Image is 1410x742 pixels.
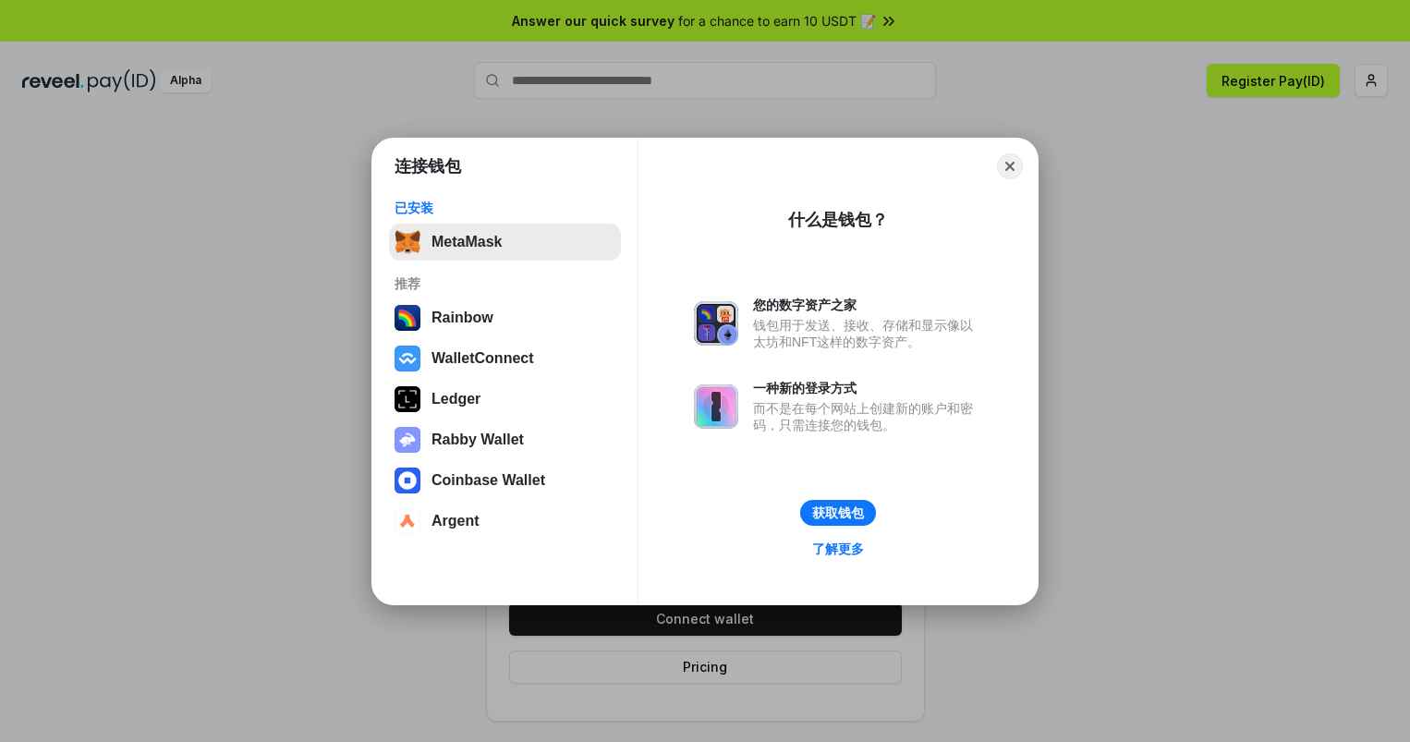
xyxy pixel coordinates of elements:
button: MetaMask [389,224,621,261]
div: Argent [432,513,480,529]
div: Ledger [432,391,480,407]
div: Rabby Wallet [432,432,524,448]
div: 您的数字资产之家 [753,297,982,313]
button: Rainbow [389,299,621,336]
img: svg+xml,%3Csvg%20width%3D%2228%22%20height%3D%2228%22%20viewBox%3D%220%200%2028%2028%22%20fill%3D... [395,508,420,534]
div: MetaMask [432,234,502,250]
img: svg+xml,%3Csvg%20xmlns%3D%22http%3A%2F%2Fwww.w3.org%2F2000%2Fsvg%22%20fill%3D%22none%22%20viewBox... [694,384,738,429]
button: WalletConnect [389,340,621,377]
img: svg+xml,%3Csvg%20xmlns%3D%22http%3A%2F%2Fwww.w3.org%2F2000%2Fsvg%22%20width%3D%2228%22%20height%3... [395,386,420,412]
button: Ledger [389,381,621,418]
img: svg+xml,%3Csvg%20width%3D%2228%22%20height%3D%2228%22%20viewBox%3D%220%200%2028%2028%22%20fill%3D... [395,468,420,493]
div: 已安装 [395,200,615,216]
button: 获取钱包 [800,500,876,526]
a: 了解更多 [801,537,875,561]
div: Rainbow [432,310,493,326]
div: 推荐 [395,275,615,292]
button: Argent [389,503,621,540]
img: svg+xml,%3Csvg%20width%3D%22120%22%20height%3D%22120%22%20viewBox%3D%220%200%20120%20120%22%20fil... [395,305,420,331]
div: 而不是在每个网站上创建新的账户和密码，只需连接您的钱包。 [753,400,982,433]
img: svg+xml,%3Csvg%20width%3D%2228%22%20height%3D%2228%22%20viewBox%3D%220%200%2028%2028%22%20fill%3D... [395,346,420,371]
img: svg+xml,%3Csvg%20xmlns%3D%22http%3A%2F%2Fwww.w3.org%2F2000%2Fsvg%22%20fill%3D%22none%22%20viewBox... [395,427,420,453]
div: WalletConnect [432,350,534,367]
h1: 连接钱包 [395,155,461,177]
div: Coinbase Wallet [432,472,545,489]
div: 获取钱包 [812,505,864,521]
button: Close [997,153,1023,179]
img: svg+xml,%3Csvg%20fill%3D%22none%22%20height%3D%2233%22%20viewBox%3D%220%200%2035%2033%22%20width%... [395,229,420,255]
div: 一种新的登录方式 [753,380,982,396]
div: 什么是钱包？ [788,209,888,231]
div: 钱包用于发送、接收、存储和显示像以太坊和NFT这样的数字资产。 [753,317,982,350]
button: Rabby Wallet [389,421,621,458]
div: 了解更多 [812,541,864,557]
img: svg+xml,%3Csvg%20xmlns%3D%22http%3A%2F%2Fwww.w3.org%2F2000%2Fsvg%22%20fill%3D%22none%22%20viewBox... [694,301,738,346]
button: Coinbase Wallet [389,462,621,499]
